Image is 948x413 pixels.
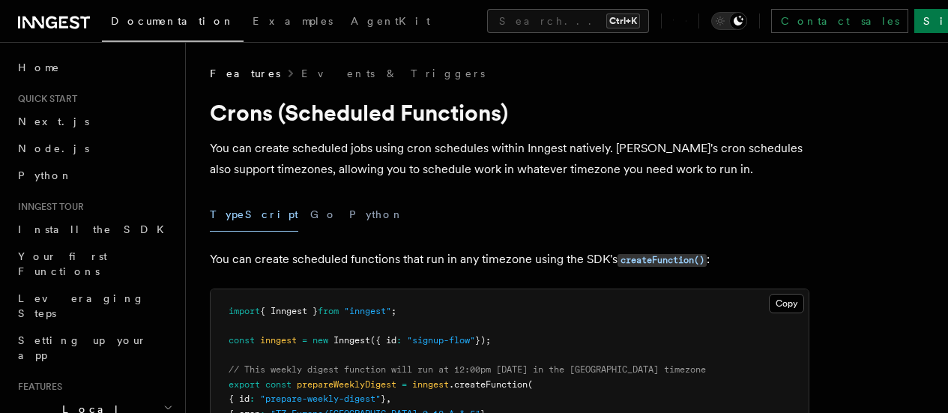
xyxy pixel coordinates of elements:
span: Node.js [18,142,89,154]
span: Leveraging Steps [18,292,145,319]
a: Node.js [12,135,176,162]
span: ; [391,306,396,316]
span: prepareWeeklyDigest [297,379,396,390]
button: TypeScript [210,198,298,232]
p: You can create scheduled jobs using cron schedules within Inngest natively. [PERSON_NAME]'s cron ... [210,138,809,180]
span: ({ id [370,335,396,346]
button: Search...Ctrl+K [487,9,649,33]
span: Next.js [18,115,89,127]
span: "signup-flow" [407,335,475,346]
span: Features [12,381,62,393]
span: Features [210,66,280,81]
span: Your first Functions [18,250,107,277]
span: inngest [412,379,449,390]
a: Examples [244,4,342,40]
kbd: Ctrl+K [606,13,640,28]
span: export [229,379,260,390]
span: Setting up your app [18,334,147,361]
span: AgentKit [351,15,430,27]
span: = [402,379,407,390]
button: Go [310,198,337,232]
span: { Inngest } [260,306,318,316]
span: import [229,306,260,316]
span: const [265,379,292,390]
span: "prepare-weekly-digest" [260,394,381,404]
a: Leveraging Steps [12,285,176,327]
p: You can create scheduled functions that run in any timezone using the SDK's : [210,249,809,271]
span: ( [528,379,533,390]
span: inngest [260,335,297,346]
span: = [302,335,307,346]
span: new [313,335,328,346]
a: Install the SDK [12,216,176,243]
span: Examples [253,15,333,27]
span: : [250,394,255,404]
a: Home [12,54,176,81]
span: }); [475,335,491,346]
span: : [396,335,402,346]
span: Inngest [333,335,370,346]
span: Install the SDK [18,223,173,235]
a: Python [12,162,176,189]
code: createFunction() [618,254,707,267]
a: Setting up your app [12,327,176,369]
span: , [386,394,391,404]
a: Next.js [12,108,176,135]
span: "inngest" [344,306,391,316]
span: // This weekly digest function will run at 12:00pm [DATE] in the [GEOGRAPHIC_DATA] timezone [229,364,706,375]
a: AgentKit [342,4,439,40]
a: Your first Functions [12,243,176,285]
a: createFunction() [618,252,707,266]
button: Python [349,198,404,232]
span: Documentation [111,15,235,27]
button: Toggle dark mode [711,12,747,30]
span: const [229,335,255,346]
span: { id [229,394,250,404]
span: Inngest tour [12,201,84,213]
span: Home [18,60,60,75]
a: Documentation [102,4,244,42]
button: Copy [769,294,804,313]
span: Quick start [12,93,77,105]
a: Events & Triggers [301,66,485,81]
h1: Crons (Scheduled Functions) [210,99,809,126]
span: Python [18,169,73,181]
span: from [318,306,339,316]
span: } [381,394,386,404]
span: .createFunction [449,379,528,390]
a: Contact sales [771,9,908,33]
